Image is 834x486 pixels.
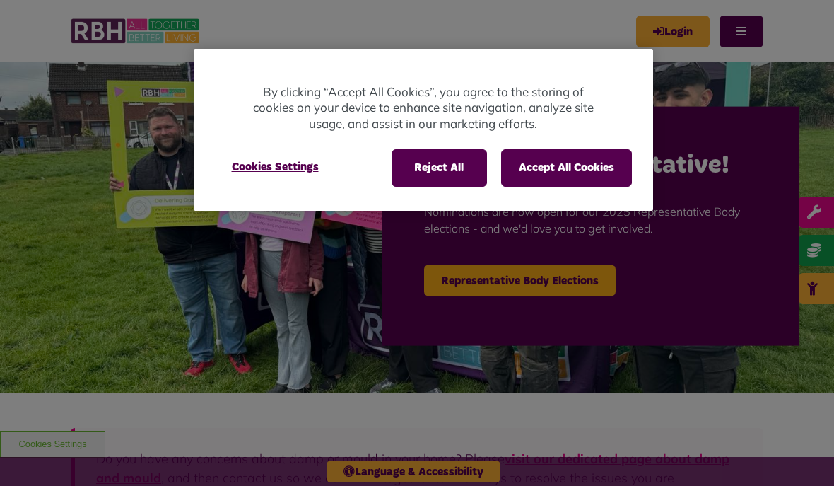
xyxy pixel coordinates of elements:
[501,149,632,186] button: Accept All Cookies
[194,49,653,211] div: Privacy
[250,84,597,132] p: By clicking “Accept All Cookies”, you agree to the storing of cookies on your device to enhance s...
[215,149,336,185] button: Cookies Settings
[392,149,487,186] button: Reject All
[194,49,653,211] div: Cookie banner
